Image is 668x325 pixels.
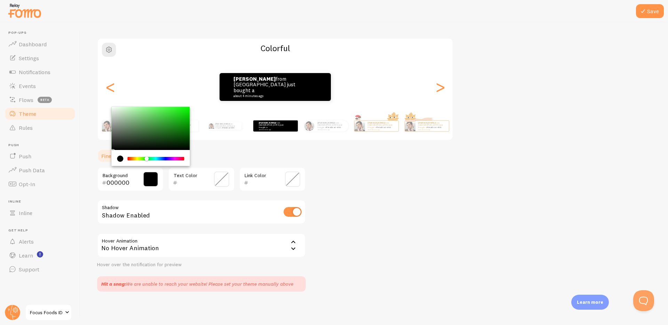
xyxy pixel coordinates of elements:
[418,121,435,124] strong: [PERSON_NAME]
[233,76,276,82] strong: [PERSON_NAME]
[418,121,446,130] p: from [GEOGRAPHIC_DATA] just bought a
[166,129,195,130] small: about 4 minutes ago
[4,149,76,163] a: Push
[4,262,76,276] a: Support
[418,129,445,130] small: about 4 minutes ago
[37,251,43,257] svg: <p>Watch New Feature Tutorials!</p>
[117,156,124,162] div: current color is #000000
[30,308,63,317] span: Focus Foods ID
[8,199,76,204] span: Inline
[112,107,190,166] div: Chrome color picker
[19,69,50,76] span: Notifications
[4,93,76,107] a: Flows beta
[4,177,76,191] a: Opt-In
[4,51,76,65] a: Settings
[368,121,384,124] strong: [PERSON_NAME]
[633,290,654,311] iframe: Help Scout Beacon - Open
[318,121,345,130] p: from [GEOGRAPHIC_DATA] just bought a
[267,126,282,129] a: Metallica t-shirt
[4,235,76,248] a: Alerts
[259,129,286,130] small: about 4 minutes ago
[97,149,129,163] a: Fine Tune
[4,37,76,51] a: Dashboard
[19,181,35,188] span: Opt-In
[19,209,32,216] span: Inline
[233,94,301,98] small: about 4 minutes ago
[233,76,303,98] p: from [GEOGRAPHIC_DATA] just bought a
[106,62,114,112] div: Previous slide
[8,228,76,233] span: Get Help
[318,121,334,124] strong: [PERSON_NAME]
[97,262,306,268] div: Hover over the notification for preview
[215,123,229,125] strong: [PERSON_NAME]
[4,248,76,262] a: Learn
[101,281,126,287] strong: Hit a snag:
[318,129,345,130] small: about 4 minutes ago
[4,121,76,135] a: Rules
[102,120,113,132] img: Fomo
[98,43,453,54] h2: Colorful
[436,62,444,112] div: Next slide
[19,167,45,174] span: Push Data
[19,41,47,48] span: Dashboard
[222,127,234,129] a: Metallica t-shirt
[19,82,36,89] span: Events
[259,121,276,124] strong: [PERSON_NAME]
[326,126,341,129] a: Metallica t-shirt
[215,122,239,130] p: from [GEOGRAPHIC_DATA] just bought a
[368,121,396,130] p: from [GEOGRAPHIC_DATA] just bought a
[19,238,34,245] span: Alerts
[101,280,293,287] div: We are unable to reach your website! Please set your theme manually above
[4,163,76,177] a: Push Data
[304,121,314,131] img: Fomo
[427,126,442,129] a: Metallica t-shirt
[208,123,214,129] img: Fomo
[354,121,365,131] img: Fomo
[166,121,196,130] p: from [GEOGRAPHIC_DATA] just bought a
[19,110,36,117] span: Theme
[97,233,306,257] div: No Hover Animation
[577,299,603,306] p: Learn more
[8,143,76,148] span: Push
[4,79,76,93] a: Events
[38,97,52,103] span: beta
[7,2,42,19] img: fomo-relay-logo-orange.svg
[19,55,39,62] span: Settings
[376,126,391,129] a: Metallica t-shirt
[368,129,395,130] small: about 4 minutes ago
[25,304,72,321] a: Focus Foods ID
[259,121,287,130] p: from [GEOGRAPHIC_DATA] just bought a
[8,31,76,35] span: Pop-ups
[4,206,76,220] a: Inline
[255,87,292,94] a: Metallica t-shirt
[19,266,39,273] span: Support
[19,96,33,103] span: Flows
[19,124,33,131] span: Rules
[571,295,609,310] div: Learn more
[97,200,306,225] div: Shadow Enabled
[4,65,76,79] a: Notifications
[19,252,33,259] span: Learn
[19,153,31,160] span: Push
[405,121,415,131] img: Fomo
[4,107,76,121] a: Theme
